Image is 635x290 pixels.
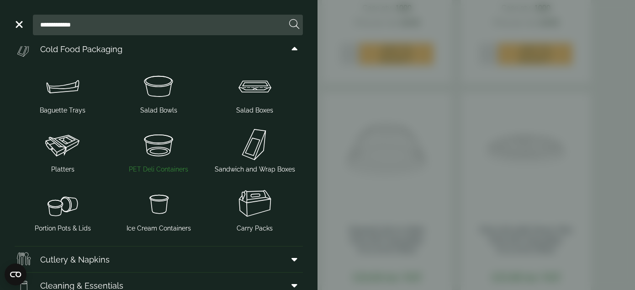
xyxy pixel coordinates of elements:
[114,185,203,222] img: SoupNoodle_container.svg
[15,250,33,269] img: Cutlery.svg
[51,165,74,174] span: Platters
[18,65,107,117] a: Baguette Trays
[211,67,299,104] img: Salad_box.svg
[211,65,299,117] a: Salad Boxes
[211,183,299,235] a: Carry Packs
[127,224,191,233] span: Ice Cream Containers
[40,106,85,115] span: Baguette Trays
[215,165,295,174] span: Sandwich and Wrap Boxes
[18,126,107,163] img: Platter.svg
[114,183,203,235] a: Ice Cream Containers
[15,247,303,272] a: Cutlery & Napkins
[15,36,303,62] a: Cold Food Packaging
[140,106,177,115] span: Salad Bowls
[35,224,91,233] span: Portion Pots & Lids
[211,124,299,176] a: Sandwich and Wrap Boxes
[114,67,203,104] img: SoupNsalad_bowls.svg
[129,165,188,174] span: PET Deli Containers
[18,185,107,222] img: PortionPots.svg
[18,67,107,104] img: Baguette_tray.svg
[114,65,203,117] a: Salad Bowls
[40,43,122,55] span: Cold Food Packaging
[114,126,203,163] img: PetDeli_container.svg
[5,263,26,285] button: Open CMP widget
[40,253,110,266] span: Cutlery & Napkins
[236,106,273,115] span: Salad Boxes
[237,224,273,233] span: Carry Packs
[18,124,107,176] a: Platters
[18,183,107,235] a: Portion Pots & Lids
[114,124,203,176] a: PET Deli Containers
[211,126,299,163] img: Sandwich_box.svg
[15,40,33,58] img: Sandwich_box.svg
[211,185,299,222] img: Picnic_box.svg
